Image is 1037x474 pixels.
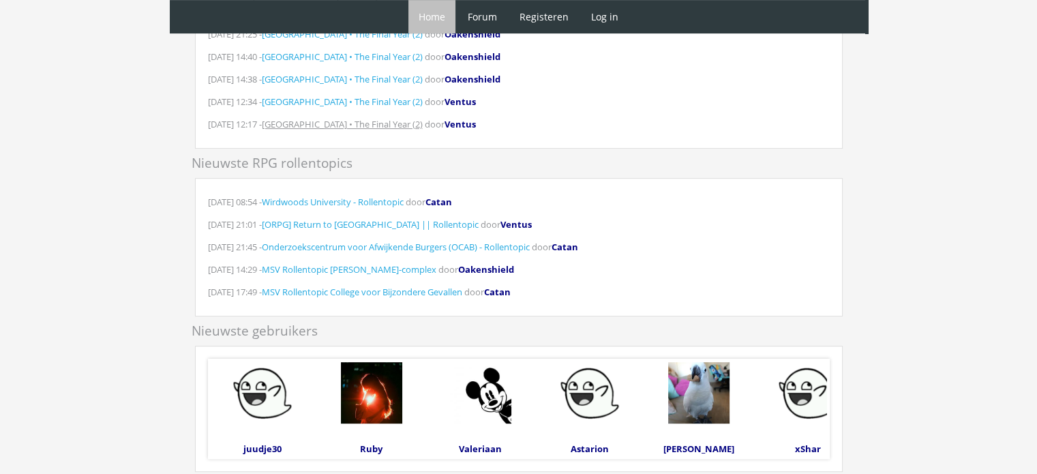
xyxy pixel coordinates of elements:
[262,118,423,130] a: [GEOGRAPHIC_DATA] • The Final Year (2)
[445,118,476,130] a: Ventus
[459,443,502,455] span: Valeriaan
[262,196,404,208] a: Wirdwoods University - Rollentopic
[262,286,462,298] a: MSV Rollentopic College voor Bijzondere Gevallen
[208,213,830,236] p: [DATE] 21:01 -
[445,28,500,40] a: Oakenshield
[208,113,830,136] p: [DATE] 12:17 -
[648,443,750,456] a: [PERSON_NAME]
[458,263,514,276] a: Oakenshield
[208,191,830,213] p: [DATE] 08:54 -
[262,28,423,40] a: [GEOGRAPHIC_DATA] • The Final Year (2)
[262,50,423,63] a: [GEOGRAPHIC_DATA] • The Final Year (2)
[192,154,352,172] span: Nieuwste RPG rollentopics
[430,443,532,456] a: Valeriaan
[425,118,476,130] span: door
[262,241,530,253] a: Onderzoekscentrum voor Afwijkende Burgers (OCAB) - Rollentopic
[445,95,476,108] a: Ventus
[232,362,293,424] img: juudje30
[445,73,500,85] a: Oakenshield
[559,362,620,424] img: Astarion
[425,95,476,108] span: door
[208,236,830,258] p: [DATE] 21:45 -
[500,218,532,231] a: Ventus
[663,443,734,455] span: [PERSON_NAME]
[445,50,500,63] a: Oakenshield
[360,443,382,455] span: Ruby
[425,196,452,208] a: Catan
[425,50,500,63] span: door
[341,362,402,424] img: Ruby
[539,443,641,456] a: Astarion
[208,68,830,91] p: [DATE] 14:38 -
[532,241,578,253] span: door
[481,218,532,231] span: door
[668,362,730,424] img: Melanie
[552,241,578,253] a: Catan
[464,286,511,298] span: door
[208,281,830,303] p: [DATE] 17:49 -
[484,286,511,298] a: Catan
[406,196,452,208] span: door
[243,443,282,455] span: juudje30
[262,218,479,231] a: [ORPG] Return to [GEOGRAPHIC_DATA] || Rollentopic
[208,23,830,46] p: [DATE] 21:25 -
[208,46,830,68] p: [DATE] 14:40 -
[777,362,839,424] img: xShar
[450,362,511,424] img: Valeriaan
[320,443,423,456] a: Ruby
[262,73,423,85] a: [GEOGRAPHIC_DATA] • The Final Year (2)
[571,443,609,455] span: Astarion
[262,263,436,276] a: MSV Rollentopic [PERSON_NAME]-complex
[262,95,423,108] a: [GEOGRAPHIC_DATA] • The Final Year (2)
[425,28,500,40] span: door
[192,322,318,340] span: Nieuwste gebruikers
[211,443,314,456] a: juudje30
[795,443,821,455] span: xShar
[208,91,830,113] p: [DATE] 12:34 -
[425,73,500,85] span: door
[208,258,830,281] p: [DATE] 14:29 -
[438,263,514,276] span: door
